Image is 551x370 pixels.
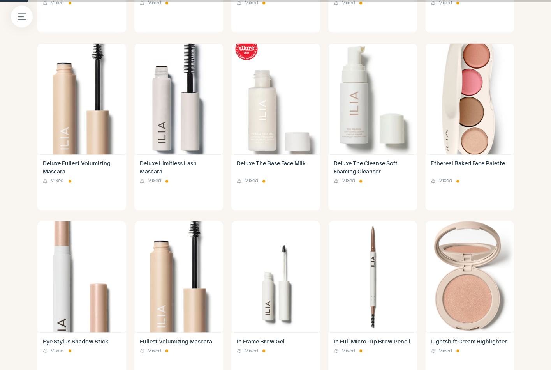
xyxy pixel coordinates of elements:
span: Mixed [244,177,258,184]
span: Mixed [147,347,161,354]
span: Mixed [341,177,355,184]
span: Mixed [341,347,355,354]
h4: Lightshift Cream Highlighter [431,338,509,346]
h4: In Frame Brow Gel [237,338,315,346]
img: Fullest Volumizing Mascara [134,221,223,332]
img: In Frame Brow Gel [231,221,320,332]
h4: Fullest Volumizing Mascara [140,338,218,346]
a: Deluxe The Base Face Milk Mixed [231,154,320,211]
span: Mixed [50,347,64,354]
span: Mixed [438,347,452,354]
span: Mixed [50,177,64,184]
img: Deluxe The Cleanse Soft Foaming Cleanser [328,43,417,154]
a: Deluxe Limitless Lash Mascara Mixed [134,154,223,211]
h4: Eye Stylus Shadow Stick [43,338,121,346]
img: Ethereal Baked Face Palette [425,43,514,154]
img: In Full Micro-Tip Brow Pencil [328,221,417,332]
h4: Deluxe Fullest Volumizing Mascara [43,160,121,176]
a: Deluxe The Cleanse Soft Foaming Cleanser Mixed [328,154,417,211]
span: Mixed [438,177,452,184]
a: Ethereal Baked Face Palette Mixed [425,154,514,211]
img: Deluxe The Base Face Milk [231,43,320,154]
img: Deluxe Limitless Lash Mascara [134,43,223,154]
h4: Deluxe Limitless Lash Mascara [140,160,218,176]
a: Deluxe Fullest Volumizing Mascara Mixed [37,154,126,211]
h4: Deluxe The Cleanse Soft Foaming Cleanser [334,160,412,176]
span: Mixed [244,347,258,354]
img: Lightshift Cream Highlighter [425,221,514,332]
h4: In Full Micro-Tip Brow Pencil [334,338,412,346]
span: Mixed [147,177,161,184]
img: Eye Stylus Shadow Stick [37,221,126,332]
h4: Deluxe The Base Face Milk [237,160,315,176]
h4: Ethereal Baked Face Palette [431,160,509,176]
img: Deluxe Fullest Volumizing Mascara [37,43,126,154]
